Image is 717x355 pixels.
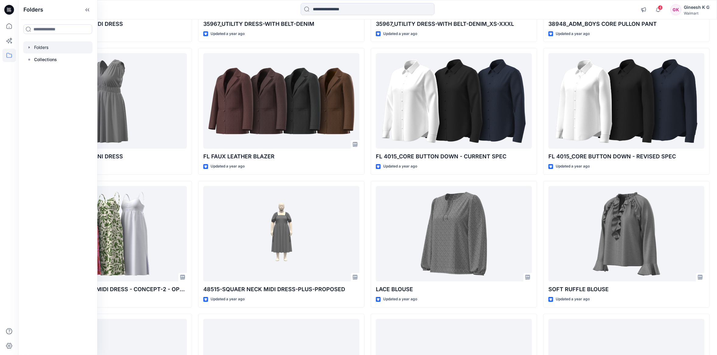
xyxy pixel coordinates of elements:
[211,296,245,302] p: Updated a year ago
[556,31,590,37] p: Updated a year ago
[31,186,187,281] a: 51637 - FL-66-FASHION MIDI DRESS - CONCEPT-2 - OPT-1
[684,11,709,16] div: Walmart
[203,186,359,281] a: 48515-SQUAER NECK MIDI DRESS-PLUS-PROPOSED
[548,53,705,149] a: FL 4015_CORE BUTTON DOWN - REVISED SPEC
[376,152,532,161] p: FL 4015_CORE BUTTON DOWN - CURRENT SPEC
[556,296,590,302] p: Updated a year ago
[548,152,705,161] p: FL 4015_CORE BUTTON DOWN - REVISED SPEC
[670,4,681,15] div: GK
[383,163,417,170] p: Updated a year ago
[31,20,187,28] p: 48515-SQUARE NECK MIDI DRESS
[203,20,359,28] p: 35967_UTILITY DRESS-WITH BELT-DENIM
[684,4,709,11] div: Gineesh K G
[383,296,417,302] p: Updated a year ago
[376,53,532,149] a: FL 4015_CORE BUTTON DOWN - CURRENT SPEC
[548,186,705,281] a: SOFT RUFFLE BLOUSE
[203,53,359,149] a: FL FAUX LEATHER BLAZER
[31,53,187,149] a: 51669_TIE SHOULDER MINI DRESS
[31,152,187,161] p: 51669_TIE SHOULDER MINI DRESS
[376,20,532,28] p: 35967_UTILITY DRESS-WITH BELT-DENIM_XS-XXXL
[203,152,359,161] p: FL FAUX LEATHER BLAZER
[211,163,245,170] p: Updated a year ago
[203,285,359,294] p: 48515-SQUAER NECK MIDI DRESS-PLUS-PROPOSED
[34,56,57,63] p: Collections
[211,31,245,37] p: Updated a year ago
[548,20,705,28] p: 38948_ADM_BOYS CORE PULLON PANT
[31,285,187,294] p: 51637 - FL-66-FASHION MIDI DRESS - CONCEPT-2 - OPT-1
[376,285,532,294] p: LACE BLOUSE
[376,186,532,281] a: LACE BLOUSE
[548,285,705,294] p: SOFT RUFFLE BLOUSE
[556,163,590,170] p: Updated a year ago
[383,31,417,37] p: Updated a year ago
[658,5,663,10] span: 4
